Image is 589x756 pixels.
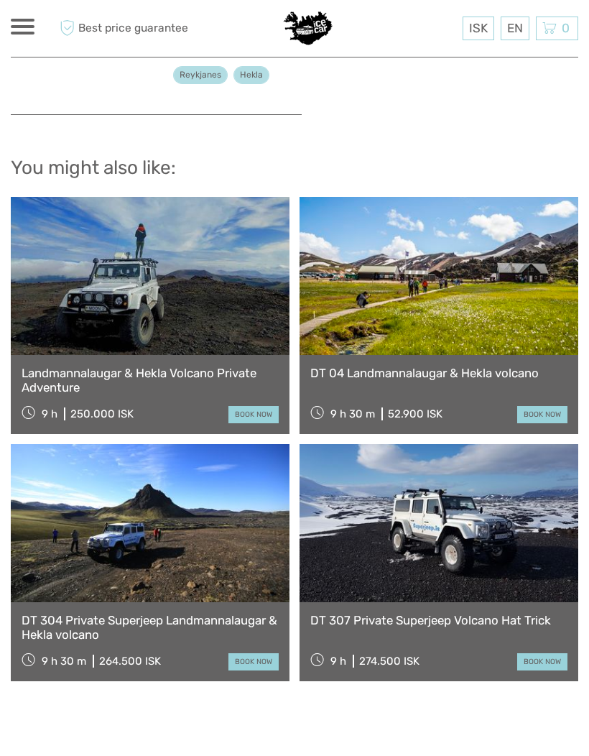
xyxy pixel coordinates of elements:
span: 9 h 30 m [330,407,375,420]
span: 9 h 30 m [42,655,86,668]
span: 9 h [330,655,346,668]
span: 9 h [42,407,57,420]
a: DT 307 Private Superjeep Volcano Hat Trick [310,613,567,627]
a: book now [517,406,567,423]
a: Reykjanes [173,66,228,84]
a: book now [517,653,567,670]
div: 274.500 ISK [359,655,419,668]
span: ISK [469,21,488,35]
div: 52.900 ISK [388,407,442,420]
a: book now [228,406,279,423]
h2: You might also like: [11,157,578,180]
span: Best price guarantee [56,17,188,40]
a: book now [228,653,279,670]
a: Hekla [233,66,269,84]
div: 264.500 ISK [99,655,161,668]
div: EN [501,17,529,40]
div: 250.000 ISK [70,407,134,420]
span: 0 [560,21,572,35]
img: 2347-e0530006-311c-4fac-beea-9f6cd962ece2_logo_small.jpg [283,11,333,46]
a: DT 04 Landmannalaugar & Hekla volcano [310,366,567,380]
a: Landmannalaugar & Hekla Volcano Private Adventure [22,366,279,395]
a: DT 304 Private Superjeep Landmannalaugar & Hekla volcano [22,613,279,642]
